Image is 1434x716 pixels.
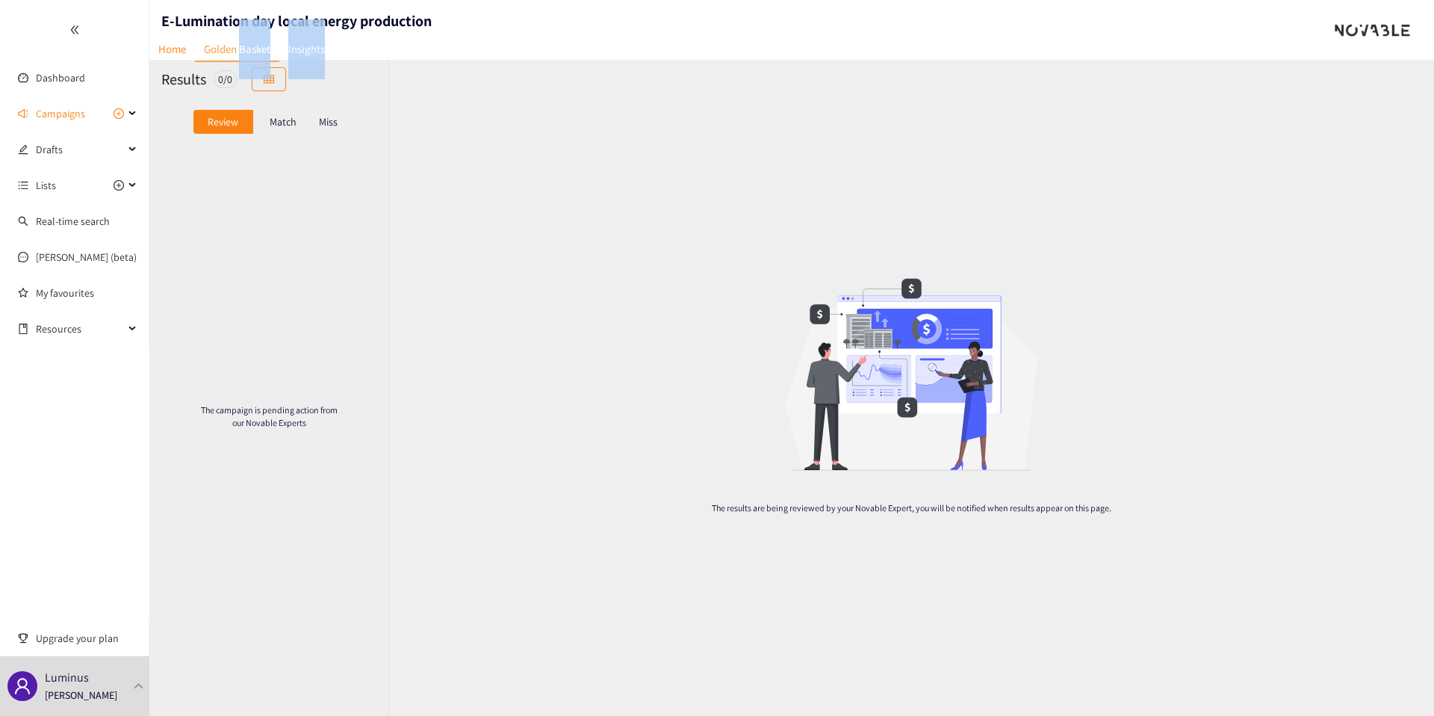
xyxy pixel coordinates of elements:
[18,108,28,119] span: sound
[279,37,334,61] a: Insights
[252,67,286,91] button: table
[214,70,237,88] div: 0 / 0
[36,170,56,200] span: Lists
[18,144,28,155] span: edit
[36,314,124,344] span: Resources
[36,135,124,164] span: Drafts
[606,501,1216,514] p: The results are being reviewed by your Novable Expert, you will be notified when results appear o...
[36,71,85,84] a: Dashboard
[197,404,341,429] p: The campaign is pending action from our Novable Experts
[13,677,31,695] span: user
[319,116,338,128] p: Miss
[18,180,28,191] span: unordered-list
[114,180,124,191] span: plus-circle
[69,25,80,35] span: double-left
[1359,644,1434,716] iframe: Chat Widget
[36,623,137,653] span: Upgrade your plan
[114,108,124,119] span: plus-circle
[18,324,28,334] span: book
[1359,644,1434,716] div: Widget de chat
[36,278,137,308] a: My favourites
[149,37,195,61] a: Home
[45,668,89,687] p: Luminus
[195,37,279,62] a: Golden Basket
[36,99,85,129] span: Campaigns
[208,116,238,128] p: Review
[36,215,110,228] a: Real-time search
[161,10,432,31] h1: E-Lumination day local energy production
[18,633,28,644] span: trophy
[264,74,274,86] span: table
[161,69,206,90] h2: Results
[270,116,297,128] p: Match
[36,250,137,264] a: [PERSON_NAME] (beta)
[45,687,117,703] p: [PERSON_NAME]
